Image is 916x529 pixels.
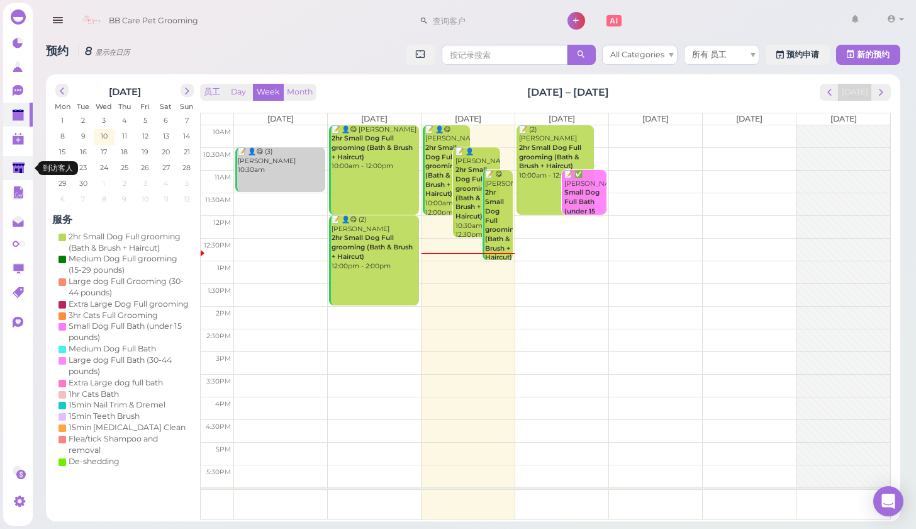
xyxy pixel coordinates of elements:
[77,102,89,111] span: Tue
[442,45,567,65] input: 按记录搜索
[57,178,68,189] span: 29
[140,102,150,111] span: Fri
[78,178,89,189] span: 30
[871,84,891,101] button: next
[69,231,191,254] div: 2hr Small Dog Full grooming (Bath & Brush + Haircut)
[99,146,108,157] span: 17
[610,50,664,59] span: All Categories
[69,253,191,276] div: Medium Dog Full grooming (15-29 pounds)
[283,84,316,101] button: Month
[69,310,158,321] div: 3hr Cats Full Grooming
[52,213,197,225] h4: 服务
[425,144,459,198] b: 2hr Small Dog Full grooming (Bath & Brush + Haircut)
[564,170,606,235] div: 📝 ✅ [PERSON_NAME] 11:00am
[836,45,900,65] button: 新的预约
[332,234,413,260] b: 2hr Small Dog Full grooming (Bath & Brush + Haircut)
[69,355,191,377] div: Large dog Full Bath (30-44 pounds)
[857,50,890,59] span: 新的预约
[60,115,65,126] span: 1
[162,130,170,142] span: 13
[121,115,128,126] span: 4
[46,44,72,57] span: 预约
[215,400,231,408] span: 4pm
[184,115,190,126] span: 7
[69,299,189,310] div: Extra Large Dog Full grooming
[216,355,231,363] span: 3pm
[208,287,231,295] span: 1:30pm
[428,11,550,31] input: 查询客户
[121,193,128,205] span: 9
[217,264,231,272] span: 1pm
[484,170,512,290] div: 📝 😋 [PERSON_NAME] 11:00am - 1:00pm
[213,219,231,227] span: 12pm
[78,44,130,57] i: 8
[216,445,231,453] span: 5pm
[267,114,294,123] span: [DATE]
[69,321,191,343] div: Small Dog Full Bath (under 15 pounds)
[69,456,120,467] div: De-shedding
[213,128,231,136] span: 10am
[69,433,191,456] div: Flea/tick Shampoo and removal
[425,125,470,218] div: 📝 👤😋 [PERSON_NAME] 10:00am - 12:00pm
[455,166,489,220] b: 2hr Small Dog Full grooming (Bath & Brush + Haircut)
[182,130,191,142] span: 14
[140,162,150,173] span: 26
[96,102,112,111] span: Wed
[55,84,69,97] button: prev
[69,276,191,299] div: Large dog Full Grooming (30-44 pounds)
[160,146,171,157] span: 20
[121,178,128,189] span: 2
[140,146,150,157] span: 19
[109,84,141,98] h2: [DATE]
[101,193,108,205] span: 8
[120,162,130,173] span: 25
[38,161,78,175] div: 到访客人
[160,102,172,111] span: Sat
[204,241,231,249] span: 12:30pm
[58,146,67,157] span: 15
[181,162,192,173] span: 28
[79,146,88,157] span: 16
[69,389,119,400] div: 1hr Cats Bath
[455,114,481,123] span: [DATE]
[121,130,128,142] span: 11
[485,188,518,261] b: 2hr Small Dog Full grooming (Bath & Brush + Haircut)
[766,45,830,65] a: 预约申请
[361,114,388,123] span: [DATE]
[332,134,413,161] b: 2hr Small Dog Full grooming (Bath & Brush + Haircut)
[182,193,191,205] span: 12
[206,468,231,476] span: 5:30pm
[736,114,762,123] span: [DATE]
[80,115,86,126] span: 2
[206,332,231,340] span: 2:30pm
[118,102,131,111] span: Thu
[162,115,169,126] span: 6
[203,151,231,159] span: 10:30am
[205,196,231,204] span: 11:30am
[69,377,163,389] div: Extra Large dog full bath
[140,193,150,205] span: 10
[109,3,198,38] span: BB Care Pet Grooming
[206,377,231,385] span: 3:30pm
[142,115,148,126] span: 5
[161,162,171,173] span: 27
[642,114,669,123] span: [DATE]
[206,423,231,431] span: 4:30pm
[162,178,169,189] span: 4
[200,84,224,101] button: 员工
[95,48,130,57] small: 显示在日历
[820,84,839,101] button: prev
[101,178,106,189] span: 1
[80,193,86,205] span: 7
[69,422,186,433] div: 15min [MEDICAL_DATA] Clean
[180,102,193,111] span: Sun
[519,144,581,170] b: 2hr Small Dog Full grooming (Bath & Brush + Haircut)
[182,146,191,157] span: 21
[253,84,284,101] button: Week
[80,130,87,142] span: 9
[69,343,156,355] div: Medium Dog Full Bath
[830,114,857,123] span: [DATE]
[216,309,231,317] span: 2pm
[181,84,194,97] button: next
[215,173,231,181] span: 11am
